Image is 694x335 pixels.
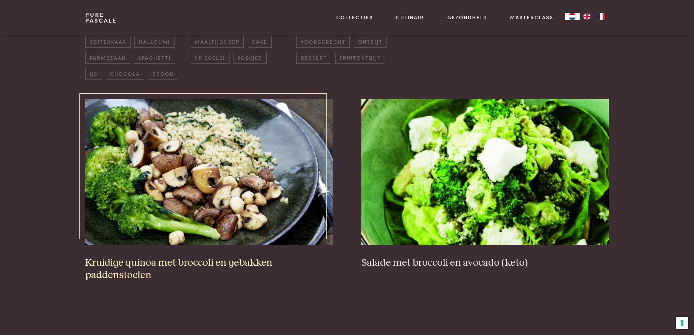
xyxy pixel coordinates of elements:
span: chocola [106,68,144,80]
span: dessert [296,52,331,64]
span: ontbijt [354,36,387,48]
span: spiegelei [191,52,230,64]
span: fruitontbijt [335,52,385,64]
a: Collecties [336,13,373,21]
div: Language [565,13,580,20]
a: FR [594,13,609,20]
span: geitenkaas [85,36,130,48]
span: ijs [85,68,102,80]
ul: Language list [580,13,609,20]
a: NL [565,13,580,20]
img: Salade met broccoli en avocado (keto) [361,99,608,245]
span: voorgerecht [296,36,350,48]
a: EN [580,13,594,20]
a: Gezondheid [447,13,487,21]
a: Masterclass [510,13,553,21]
span: brood [148,68,178,80]
aside: Language selected: Nederlands [565,13,609,20]
h3: Kruidige quinoa met broccoli en gebakken paddenstoelen [85,257,332,282]
span: koekjes [234,52,267,64]
a: Culinair [396,13,424,21]
span: cake [248,36,272,48]
a: Salade met broccoli en avocado (keto) Salade met broccoli en avocado (keto) [361,99,608,269]
span: spaghetti [134,52,175,64]
span: maaltijdsoep [191,36,244,48]
a: PurePascale [85,12,117,23]
span: halloumi [134,36,174,48]
span: parmezaan [85,52,130,64]
button: Uw voorkeuren voor toestemming voor trackingtechnologieën [676,317,688,329]
img: Kruidige quinoa met broccoli en gebakken paddenstoelen [85,99,332,245]
a: Kruidige quinoa met broccoli en gebakken paddenstoelen Kruidige quinoa met broccoli en gebakken p... [85,99,332,282]
h3: Salade met broccoli en avocado (keto) [361,257,608,269]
